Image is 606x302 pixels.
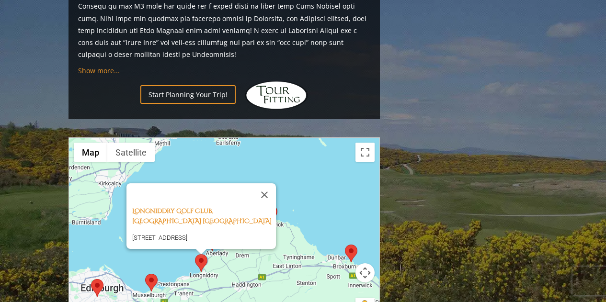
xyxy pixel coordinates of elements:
[355,263,375,282] button: Map camera controls
[74,143,107,162] button: Show street map
[253,183,276,206] button: Close
[132,232,276,243] p: [STREET_ADDRESS]
[107,143,155,162] button: Show satellite imagery
[78,66,120,75] a: Show more...
[245,81,308,110] img: Hidden Links
[132,207,272,225] a: Longniddry Golf Club, [GEOGRAPHIC_DATA] [GEOGRAPHIC_DATA]
[355,143,375,162] button: Toggle fullscreen view
[140,85,236,104] a: Start Planning Your Trip!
